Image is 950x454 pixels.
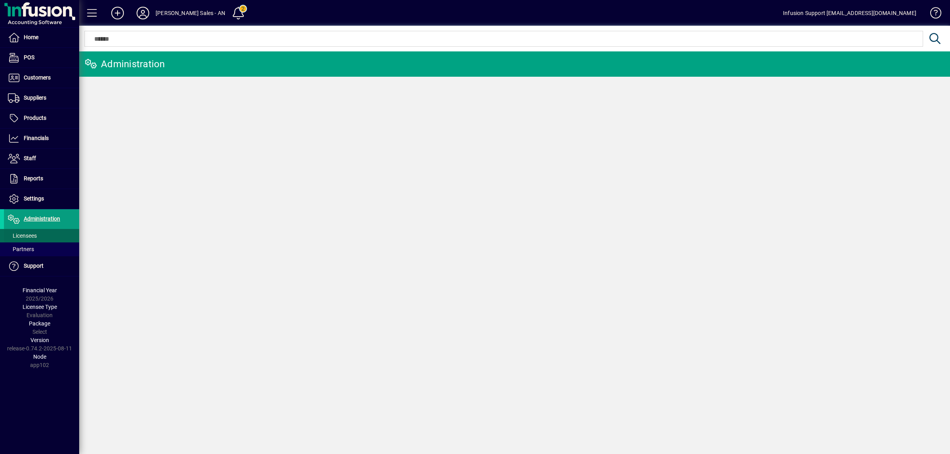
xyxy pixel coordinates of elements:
a: Support [4,256,79,276]
span: Staff [24,155,36,161]
a: Licensees [4,229,79,242]
span: Products [24,115,46,121]
a: Financials [4,129,79,148]
span: Financials [24,135,49,141]
a: Settings [4,189,79,209]
button: Add [105,6,130,20]
a: Knowledge Base [924,2,940,27]
span: Node [33,354,46,360]
span: Licensees [8,233,37,239]
a: Partners [4,242,79,256]
span: Suppliers [24,95,46,101]
a: Home [4,28,79,47]
span: Administration [24,216,60,222]
span: Support [24,263,44,269]
a: Staff [4,149,79,168]
span: Package [29,320,50,327]
button: Profile [130,6,156,20]
span: Partners [8,246,34,252]
a: Suppliers [4,88,79,108]
a: Products [4,108,79,128]
span: Customers [24,74,51,81]
span: Version [30,337,49,343]
span: Licensee Type [23,304,57,310]
div: Infusion Support [EMAIL_ADDRESS][DOMAIN_NAME] [783,7,916,19]
span: Reports [24,175,43,182]
a: POS [4,48,79,68]
a: Reports [4,169,79,189]
div: Administration [85,58,165,70]
span: POS [24,54,34,61]
span: Home [24,34,38,40]
a: Customers [4,68,79,88]
span: Settings [24,195,44,202]
div: [PERSON_NAME] Sales - AN [156,7,225,19]
span: Financial Year [23,287,57,293]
